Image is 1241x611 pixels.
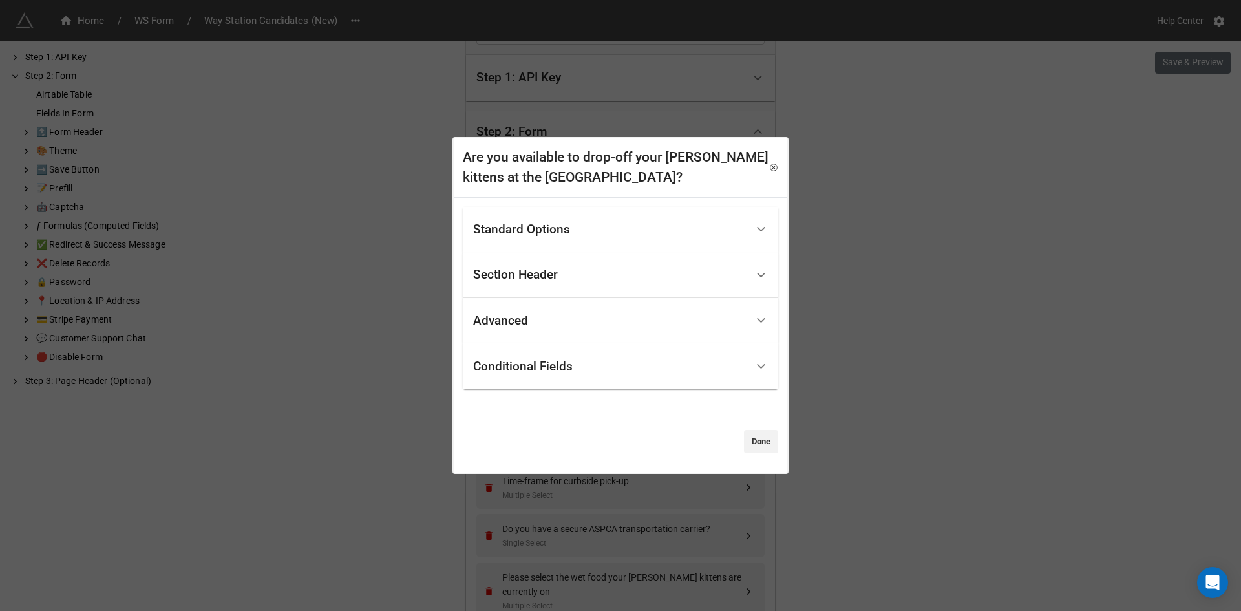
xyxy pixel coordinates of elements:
[463,298,778,344] div: Advanced
[473,223,570,236] div: Standard Options
[473,314,528,327] div: Advanced
[463,252,778,298] div: Section Header
[463,207,778,253] div: Standard Options
[744,430,778,453] a: Done
[463,147,769,188] div: Are you available to drop-off your [PERSON_NAME] kittens at the [GEOGRAPHIC_DATA]?
[463,343,778,389] div: Conditional Fields
[473,360,573,373] div: Conditional Fields
[1197,567,1228,598] div: Open Intercom Messenger
[473,268,558,281] div: Section Header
